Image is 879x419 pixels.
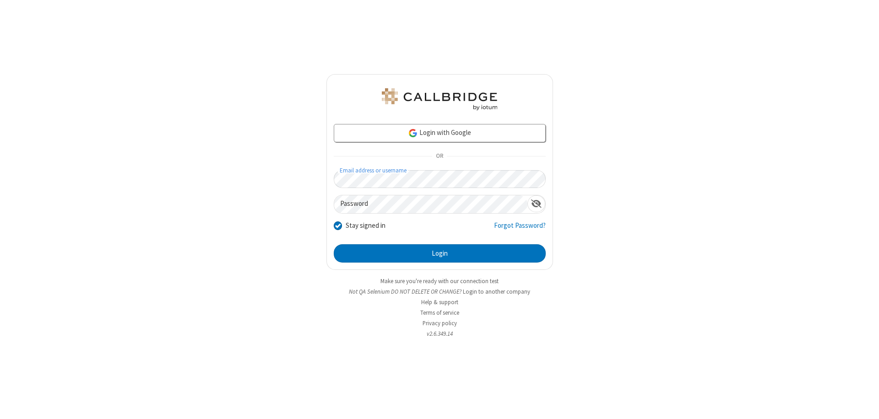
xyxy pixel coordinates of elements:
a: Terms of service [420,309,459,317]
div: Show password [527,195,545,212]
a: Privacy policy [423,319,457,327]
iframe: Chat [856,395,872,413]
button: Login to another company [463,287,530,296]
button: Login [334,244,546,263]
a: Help & support [421,298,458,306]
span: OR [432,150,447,163]
input: Password [334,195,527,213]
img: google-icon.png [408,128,418,138]
li: Not QA Selenium DO NOT DELETE OR CHANGE? [326,287,553,296]
label: Stay signed in [346,220,385,231]
a: Make sure you're ready with our connection test [380,277,499,285]
li: v2.6.349.14 [326,329,553,338]
img: QA Selenium DO NOT DELETE OR CHANGE [380,88,499,110]
input: Email address or username [334,170,546,188]
a: Login with Google [334,124,546,142]
a: Forgot Password? [494,220,546,238]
